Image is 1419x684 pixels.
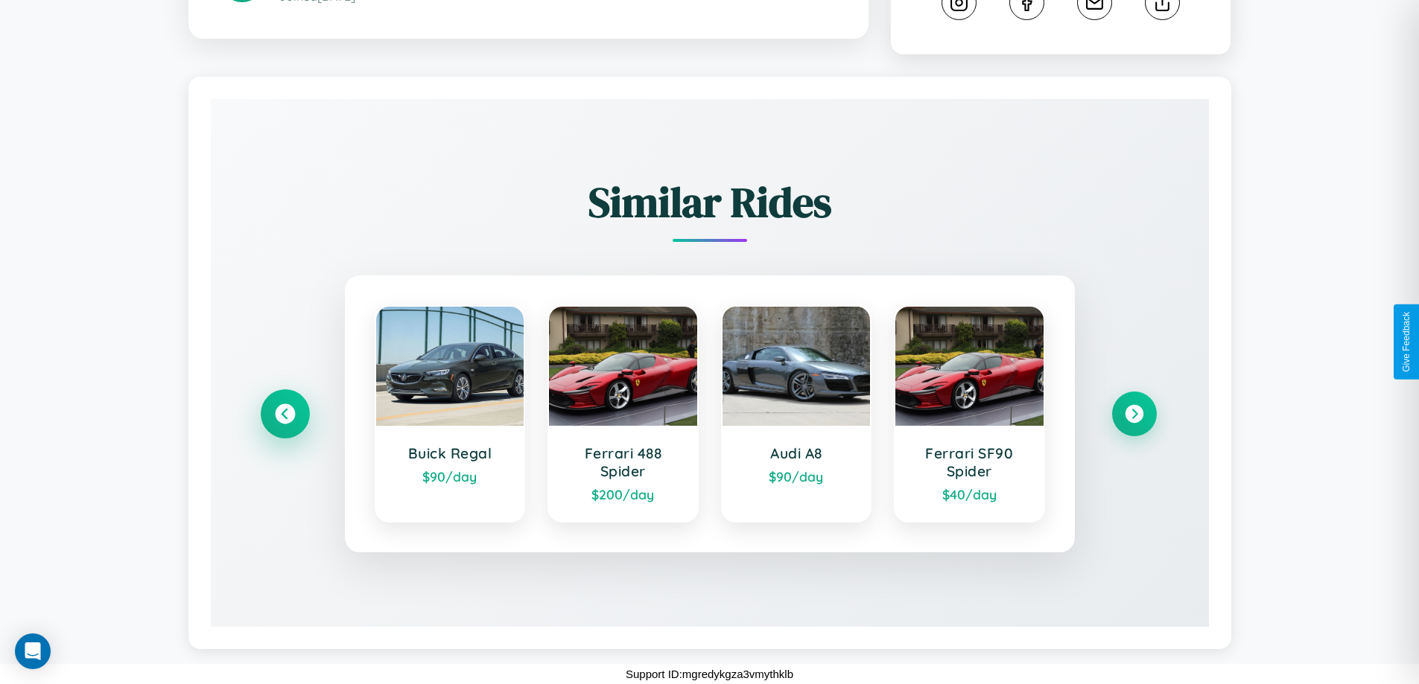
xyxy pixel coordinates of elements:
div: Open Intercom Messenger [15,633,51,669]
a: Audi A8$90/day [721,305,872,522]
a: Ferrari 488 Spider$200/day [547,305,699,522]
h2: Similar Rides [263,173,1157,231]
div: $ 90 /day [391,468,509,485]
h3: Ferrari SF90 Spider [910,444,1029,480]
div: $ 90 /day [737,468,856,485]
p: Support ID: mgredykgza3vmythklb [626,664,793,684]
h3: Ferrari 488 Spider [564,444,682,480]
h3: Buick Regal [391,444,509,462]
h3: Audi A8 [737,444,856,462]
div: $ 200 /day [564,486,682,502]
div: $ 40 /day [910,486,1029,502]
a: Buick Regal$90/day [375,305,526,522]
a: Ferrari SF90 Spider$40/day [894,305,1045,522]
div: Give Feedback [1401,312,1412,372]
